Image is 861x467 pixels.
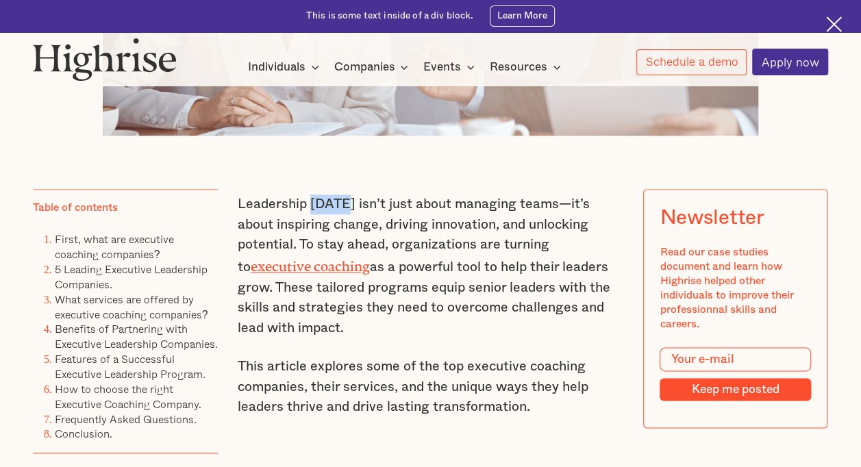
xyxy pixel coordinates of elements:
div: Events [423,59,479,75]
div: Newsletter [660,206,764,229]
a: Benefits of Partnering with Executive Leadership Companies. [55,320,218,352]
div: Read our case studies document and learn how Highrise helped other individuals to improve their p... [660,245,811,331]
input: Keep me posted [660,378,811,401]
img: Highrise logo [33,38,177,81]
div: This is some text inside of a div block. [306,10,474,23]
a: Schedule a demo [636,49,747,75]
a: How to choose the right Executive Coaching Company. [55,381,201,412]
img: Cross icon [826,16,842,32]
a: Features of a Successful Executive Leadership Program. [55,351,205,382]
a: What services are offered by executive coaching companies? [55,291,208,323]
a: Conclusion. [55,425,112,442]
div: Individuals [248,59,323,75]
div: Companies [334,59,395,75]
div: Resources [490,59,547,75]
a: First, what are executive coaching companies? [55,231,174,262]
div: Companies [334,59,412,75]
div: Events [423,59,461,75]
div: Resources [490,59,565,75]
p: This article explores some of the top executive coaching companies, their services, and the uniqu... [238,357,624,417]
input: Your e-mail [660,347,811,371]
a: Learn More [490,5,555,26]
a: Frequently Asked Questions. [55,411,197,427]
a: executive coaching [251,259,370,268]
div: Table of contents [33,201,118,215]
a: 5 Leading Executive Leadership Companies. [55,261,208,292]
div: Individuals [248,59,305,75]
p: Leadership [DATE] isn’t just about managing teams—it’s about inspiring change, driving innovation... [238,194,624,338]
a: Apply now [752,49,828,75]
form: Modal Form [660,347,811,401]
